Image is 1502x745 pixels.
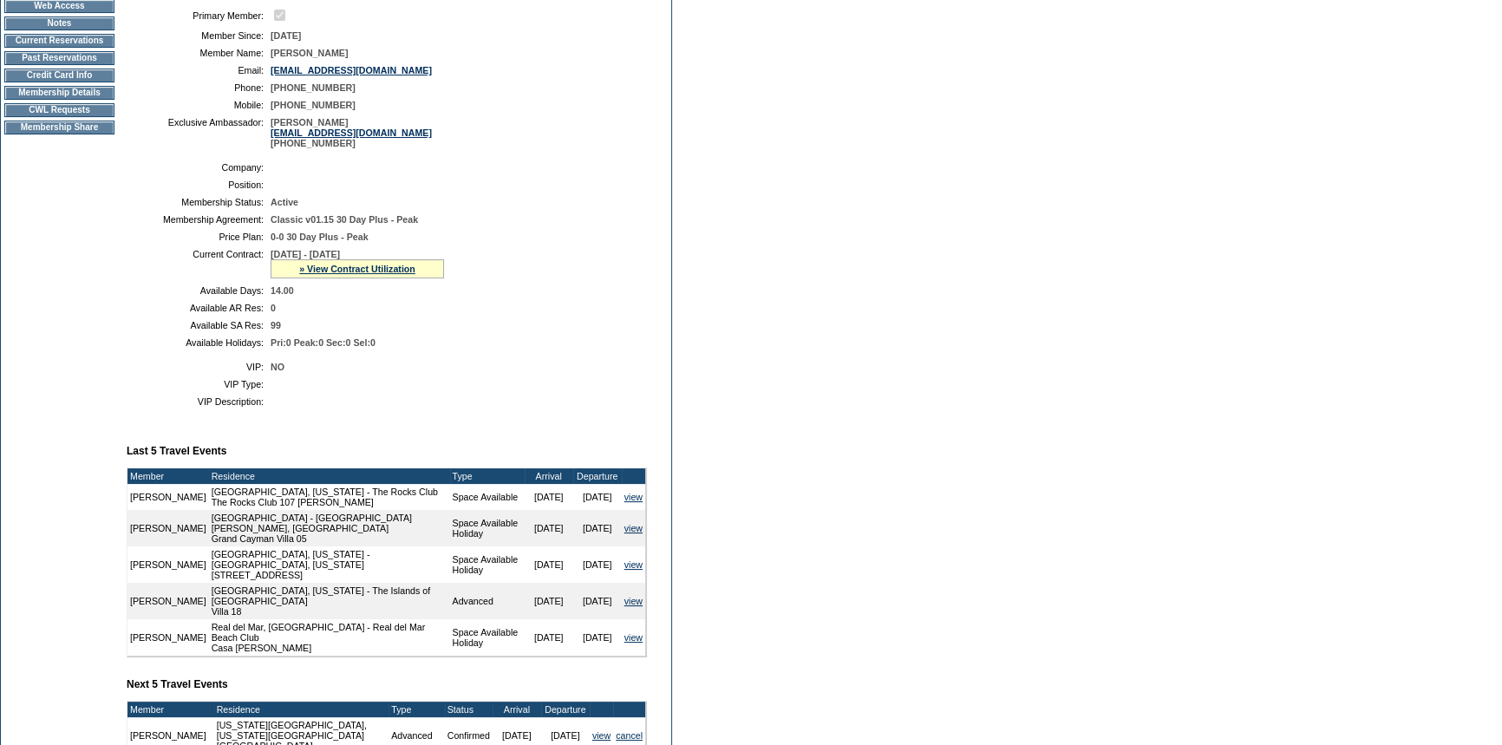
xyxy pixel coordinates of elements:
[4,121,114,134] td: Membership Share
[271,30,301,41] span: [DATE]
[134,362,264,372] td: VIP:
[134,379,264,389] td: VIP Type:
[389,702,445,717] td: Type
[4,86,114,100] td: Membership Details
[209,484,450,510] td: [GEOGRAPHIC_DATA], [US_STATE] - The Rocks Club The Rocks Club 107 [PERSON_NAME]
[525,583,573,619] td: [DATE]
[271,232,369,242] span: 0-0 30 Day Plus - Peak
[127,619,209,656] td: [PERSON_NAME]
[271,249,340,259] span: [DATE] - [DATE]
[214,702,389,717] td: Residence
[624,596,643,606] a: view
[271,48,348,58] span: [PERSON_NAME]
[134,320,264,330] td: Available SA Res:
[541,702,590,717] td: Departure
[450,619,525,656] td: Space Available Holiday
[525,468,573,484] td: Arrival
[525,619,573,656] td: [DATE]
[573,619,622,656] td: [DATE]
[134,48,264,58] td: Member Name:
[525,546,573,583] td: [DATE]
[4,51,114,65] td: Past Reservations
[209,619,450,656] td: Real del Mar, [GEOGRAPHIC_DATA] - Real del Mar Beach Club Casa [PERSON_NAME]
[127,702,209,717] td: Member
[134,396,264,407] td: VIP Description:
[450,484,525,510] td: Space Available
[127,445,226,457] b: Last 5 Travel Events
[592,730,611,741] a: view
[271,214,418,225] span: Classic v01.15 30 Day Plus - Peak
[127,510,209,546] td: [PERSON_NAME]
[127,583,209,619] td: [PERSON_NAME]
[127,678,228,690] b: Next 5 Travel Events
[134,285,264,296] td: Available Days:
[271,65,432,75] a: [EMAIL_ADDRESS][DOMAIN_NAME]
[134,100,264,110] td: Mobile:
[624,559,643,570] a: view
[134,232,264,242] td: Price Plan:
[134,249,264,278] td: Current Contract:
[445,702,493,717] td: Status
[573,583,622,619] td: [DATE]
[127,546,209,583] td: [PERSON_NAME]
[134,117,264,148] td: Exclusive Ambassador:
[450,468,525,484] td: Type
[573,546,622,583] td: [DATE]
[134,82,264,93] td: Phone:
[134,197,264,207] td: Membership Status:
[525,510,573,546] td: [DATE]
[4,34,114,48] td: Current Reservations
[573,468,622,484] td: Departure
[209,546,450,583] td: [GEOGRAPHIC_DATA], [US_STATE] - [GEOGRAPHIC_DATA], [US_STATE] [STREET_ADDRESS]
[573,510,622,546] td: [DATE]
[134,180,264,190] td: Position:
[271,117,432,148] span: [PERSON_NAME] [PHONE_NUMBER]
[493,702,541,717] td: Arrival
[271,82,356,93] span: [PHONE_NUMBER]
[4,69,114,82] td: Credit Card Info
[450,583,525,619] td: Advanced
[271,100,356,110] span: [PHONE_NUMBER]
[134,214,264,225] td: Membership Agreement:
[271,197,298,207] span: Active
[209,510,450,546] td: [GEOGRAPHIC_DATA] - [GEOGRAPHIC_DATA][PERSON_NAME], [GEOGRAPHIC_DATA] Grand Cayman Villa 05
[209,583,450,619] td: [GEOGRAPHIC_DATA], [US_STATE] - The Islands of [GEOGRAPHIC_DATA] Villa 18
[624,492,643,502] a: view
[573,484,622,510] td: [DATE]
[134,65,264,75] td: Email:
[299,264,415,274] a: » View Contract Utilization
[134,303,264,313] td: Available AR Res:
[624,523,643,533] a: view
[134,30,264,41] td: Member Since:
[525,484,573,510] td: [DATE]
[127,468,209,484] td: Member
[4,16,114,30] td: Notes
[4,103,114,117] td: CWL Requests
[271,362,284,372] span: NO
[209,468,450,484] td: Residence
[450,510,525,546] td: Space Available Holiday
[271,303,276,313] span: 0
[271,127,432,138] a: [EMAIL_ADDRESS][DOMAIN_NAME]
[127,484,209,510] td: [PERSON_NAME]
[271,337,375,348] span: Pri:0 Peak:0 Sec:0 Sel:0
[271,285,294,296] span: 14.00
[134,337,264,348] td: Available Holidays:
[616,730,643,741] a: cancel
[624,632,643,643] a: view
[450,546,525,583] td: Space Available Holiday
[271,320,281,330] span: 99
[134,7,264,23] td: Primary Member:
[134,162,264,173] td: Company:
